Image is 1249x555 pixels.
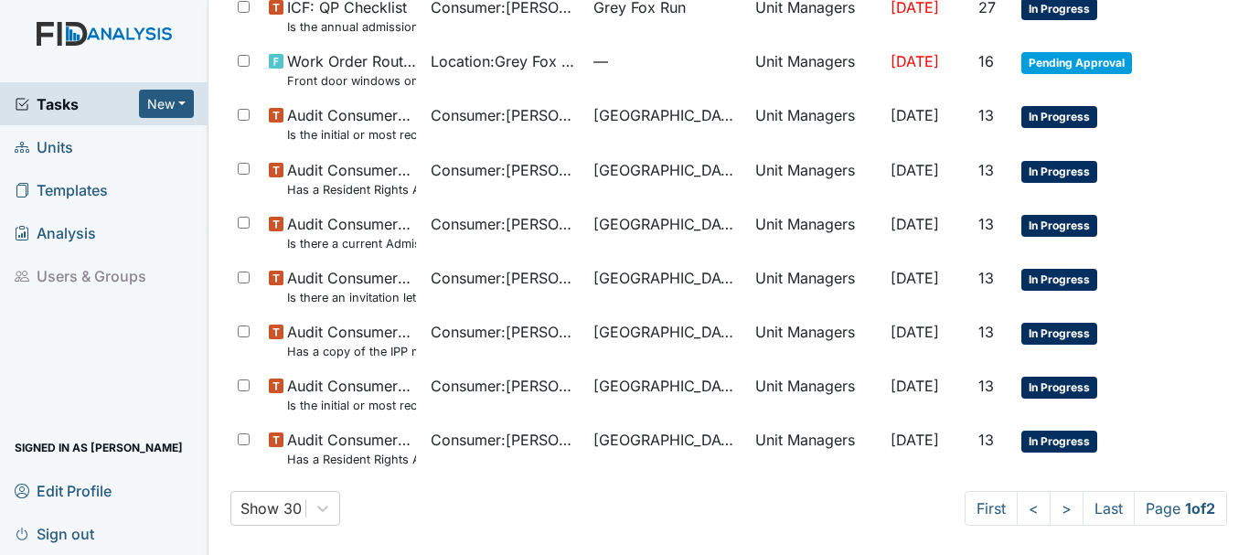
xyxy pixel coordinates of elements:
[287,18,416,36] small: Is the annual admission agreement current? (document the date in the comment section)
[593,267,741,289] span: [GEOGRAPHIC_DATA]
[15,476,112,505] span: Edit Profile
[1021,377,1097,399] span: In Progress
[748,314,883,368] td: Unit Managers
[431,267,578,289] span: Consumer : [PERSON_NAME][GEOGRAPHIC_DATA]
[431,429,578,451] span: Consumer : [PERSON_NAME]
[748,43,883,97] td: Unit Managers
[593,321,741,343] span: [GEOGRAPHIC_DATA]
[891,52,939,70] span: [DATE]
[15,219,96,247] span: Analysis
[15,519,94,548] span: Sign out
[891,161,939,179] span: [DATE]
[1021,431,1097,453] span: In Progress
[15,433,183,462] span: Signed in as [PERSON_NAME]
[431,375,578,397] span: Consumer : [PERSON_NAME]
[1021,269,1097,291] span: In Progress
[965,491,1018,526] a: First
[287,429,416,468] span: Audit Consumers Charts Has a Resident Rights Assessment form been completed (18 years or older)?
[287,72,416,90] small: Front door windows on the door
[1083,491,1135,526] a: Last
[287,397,416,414] small: Is the initial or most recent Social Evaluation in the chart?
[431,213,578,235] span: Consumer : [PERSON_NAME][GEOGRAPHIC_DATA]
[891,377,939,395] span: [DATE]
[287,104,416,144] span: Audit Consumers Charts Is the initial or most recent Social Evaluation in the chart?
[287,375,416,414] span: Audit Consumers Charts Is the initial or most recent Social Evaluation in the chart?
[240,497,302,519] div: Show 30
[593,213,741,235] span: [GEOGRAPHIC_DATA]
[748,152,883,206] td: Unit Managers
[891,269,939,287] span: [DATE]
[15,176,108,204] span: Templates
[748,260,883,314] td: Unit Managers
[593,375,741,397] span: [GEOGRAPHIC_DATA]
[978,52,994,70] span: 16
[978,377,994,395] span: 13
[1050,491,1084,526] a: >
[978,269,994,287] span: 13
[1185,499,1215,518] strong: 1 of 2
[891,431,939,449] span: [DATE]
[139,90,194,118] button: New
[287,50,416,90] span: Work Order Routine Front door windows on the door
[978,323,994,341] span: 13
[748,422,883,475] td: Unit Managers
[15,93,139,115] a: Tasks
[1134,491,1227,526] span: Page
[978,215,994,233] span: 13
[1021,106,1097,128] span: In Progress
[431,50,578,72] span: Location : Grey Fox Run
[593,104,741,126] span: [GEOGRAPHIC_DATA]
[287,181,416,198] small: Has a Resident Rights Assessment form been completed (18 years or older)?
[748,368,883,422] td: Unit Managers
[287,126,416,144] small: Is the initial or most recent Social Evaluation in the chart?
[593,429,741,451] span: [GEOGRAPHIC_DATA]
[287,267,416,306] span: Audit Consumers Charts Is there an invitation letter to Parent/Guardian for current years team me...
[287,235,416,252] small: Is there a current Admission Agreement ([DATE])?
[748,206,883,260] td: Unit Managers
[15,133,73,161] span: Units
[978,161,994,179] span: 13
[1017,491,1051,526] a: <
[287,213,416,252] span: Audit Consumers Charts Is there a current Admission Agreement (within one year)?
[748,97,883,151] td: Unit Managers
[891,323,939,341] span: [DATE]
[431,104,578,126] span: Consumer : [PERSON_NAME][GEOGRAPHIC_DATA]
[978,431,994,449] span: 13
[287,321,416,360] span: Audit Consumers Charts Has a copy of the IPP meeting been sent to the Parent/Guardian within 30 d...
[1021,161,1097,183] span: In Progress
[431,321,578,343] span: Consumer : [PERSON_NAME][GEOGRAPHIC_DATA]
[287,343,416,360] small: Has a copy of the IPP meeting been sent to the Parent/Guardian [DATE] of the meeting?
[593,159,741,181] span: [GEOGRAPHIC_DATA]
[891,106,939,124] span: [DATE]
[978,106,994,124] span: 13
[593,50,741,72] span: —
[1021,52,1132,74] span: Pending Approval
[431,159,578,181] span: Consumer : [PERSON_NAME][GEOGRAPHIC_DATA]
[965,491,1227,526] nav: task-pagination
[1021,323,1097,345] span: In Progress
[287,159,416,198] span: Audit Consumers Charts Has a Resident Rights Assessment form been completed (18 years or older)?
[891,215,939,233] span: [DATE]
[287,451,416,468] small: Has a Resident Rights Assessment form been completed (18 years or older)?
[1021,215,1097,237] span: In Progress
[287,289,416,306] small: Is there an invitation letter to Parent/Guardian for current years team meetings in T-Logs (Therap)?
